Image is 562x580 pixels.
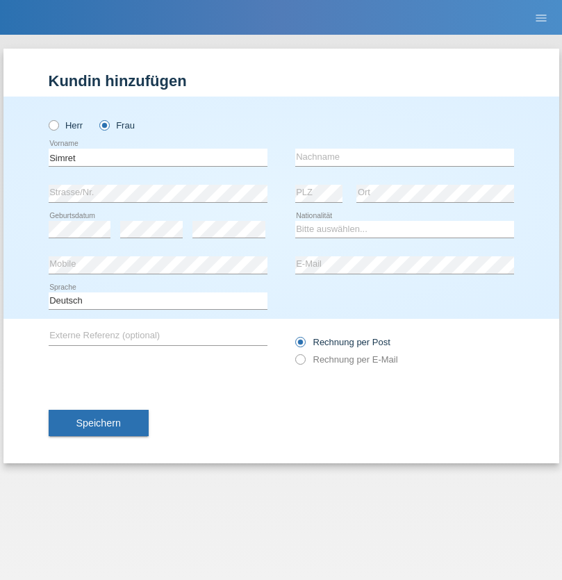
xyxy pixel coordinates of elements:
label: Rechnung per E-Mail [295,354,398,365]
label: Herr [49,120,83,131]
i: menu [534,11,548,25]
a: menu [527,13,555,22]
input: Rechnung per E-Mail [295,354,304,372]
label: Rechnung per Post [295,337,390,347]
input: Rechnung per Post [295,337,304,354]
button: Speichern [49,410,149,436]
span: Speichern [76,417,121,429]
input: Herr [49,120,58,129]
label: Frau [99,120,135,131]
input: Frau [99,120,108,129]
h1: Kundin hinzufügen [49,72,514,90]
